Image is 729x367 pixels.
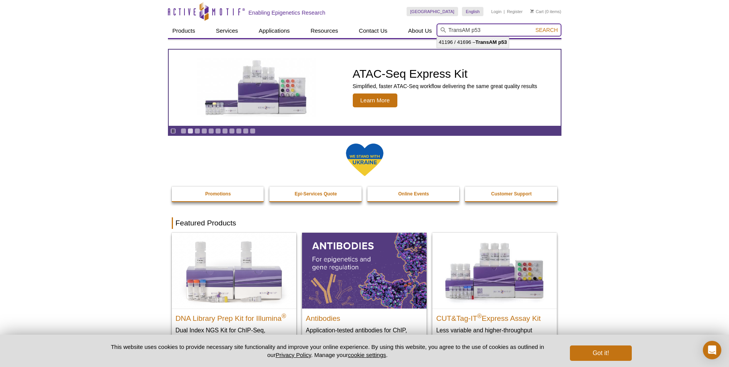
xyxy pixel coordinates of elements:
[172,217,558,229] h2: Featured Products
[170,128,176,134] a: Toggle autoplay
[208,128,214,134] a: Go to slide 5
[530,7,561,16] li: (0 items)
[236,128,242,134] a: Go to slide 9
[437,23,561,37] input: Keyword, Cat. No.
[193,58,320,117] img: ATAC-Seq Express Kit
[169,50,561,126] article: ATAC-Seq Express Kit
[353,83,537,90] p: Simplified, faster ATAC-Seq workflow delivering the same great quality results
[172,187,265,201] a: Promotions
[475,39,507,45] strong: TransAM p53
[269,187,362,201] a: Epi-Services Quote
[348,352,386,358] button: cookie settings
[201,128,207,134] a: Go to slide 4
[404,23,437,38] a: About Us
[432,233,557,308] img: CUT&Tag-IT® Express Assay Kit
[282,312,286,319] sup: ®
[194,128,200,134] a: Go to slide 3
[205,191,231,197] strong: Promotions
[436,311,553,322] h2: CUT&Tag-IT Express Assay Kit
[302,233,427,349] a: All Antibodies Antibodies Application-tested antibodies for ChIP, CUT&Tag, and CUT&RUN.
[477,312,482,319] sup: ®
[353,93,398,107] span: Learn More
[249,9,325,16] h2: Enabling Epigenetics Research
[98,343,558,359] p: This website uses cookies to provide necessary site functionality and improve your online experie...
[295,191,337,197] strong: Epi-Services Quote
[172,233,296,357] a: DNA Library Prep Kit for Illumina DNA Library Prep Kit for Illumina® Dual Index NGS Kit for ChIP-...
[250,128,256,134] a: Go to slide 11
[462,7,483,16] a: English
[530,9,534,13] img: Your Cart
[491,9,501,14] a: Login
[254,23,294,38] a: Applications
[703,341,721,359] div: Open Intercom Messenger
[570,345,631,361] button: Got it!
[188,128,193,134] a: Go to slide 2
[222,128,228,134] a: Go to slide 7
[398,191,429,197] strong: Online Events
[504,7,505,16] li: |
[507,9,523,14] a: Register
[306,23,343,38] a: Resources
[407,7,458,16] a: [GEOGRAPHIC_DATA]
[169,50,561,126] a: ATAC-Seq Express Kit ATAC-Seq Express Kit Simplified, faster ATAC-Seq workflow delivering the sam...
[432,233,557,349] a: CUT&Tag-IT® Express Assay Kit CUT&Tag-IT®Express Assay Kit Less variable and higher-throughput ge...
[276,352,311,358] a: Privacy Policy
[215,128,221,134] a: Go to slide 6
[243,128,249,134] a: Go to slide 10
[533,27,560,33] button: Search
[491,191,531,197] strong: Customer Support
[436,326,553,342] p: Less variable and higher-throughput genome-wide profiling of histone marks​.
[437,37,509,48] li: 41196 / 41696 –
[535,27,558,33] span: Search
[306,311,423,322] h2: Antibodies
[172,233,296,308] img: DNA Library Prep Kit for Illumina
[302,233,427,308] img: All Antibodies
[345,143,384,177] img: We Stand With Ukraine
[176,311,292,322] h2: DNA Library Prep Kit for Illumina
[211,23,243,38] a: Services
[176,326,292,350] p: Dual Index NGS Kit for ChIP-Seq, CUT&RUN, and ds methylated DNA assays.
[306,326,423,342] p: Application-tested antibodies for ChIP, CUT&Tag, and CUT&RUN.
[530,9,544,14] a: Cart
[353,68,537,80] h2: ATAC-Seq Express Kit
[181,128,186,134] a: Go to slide 1
[229,128,235,134] a: Go to slide 8
[354,23,392,38] a: Contact Us
[168,23,200,38] a: Products
[367,187,460,201] a: Online Events
[465,187,558,201] a: Customer Support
